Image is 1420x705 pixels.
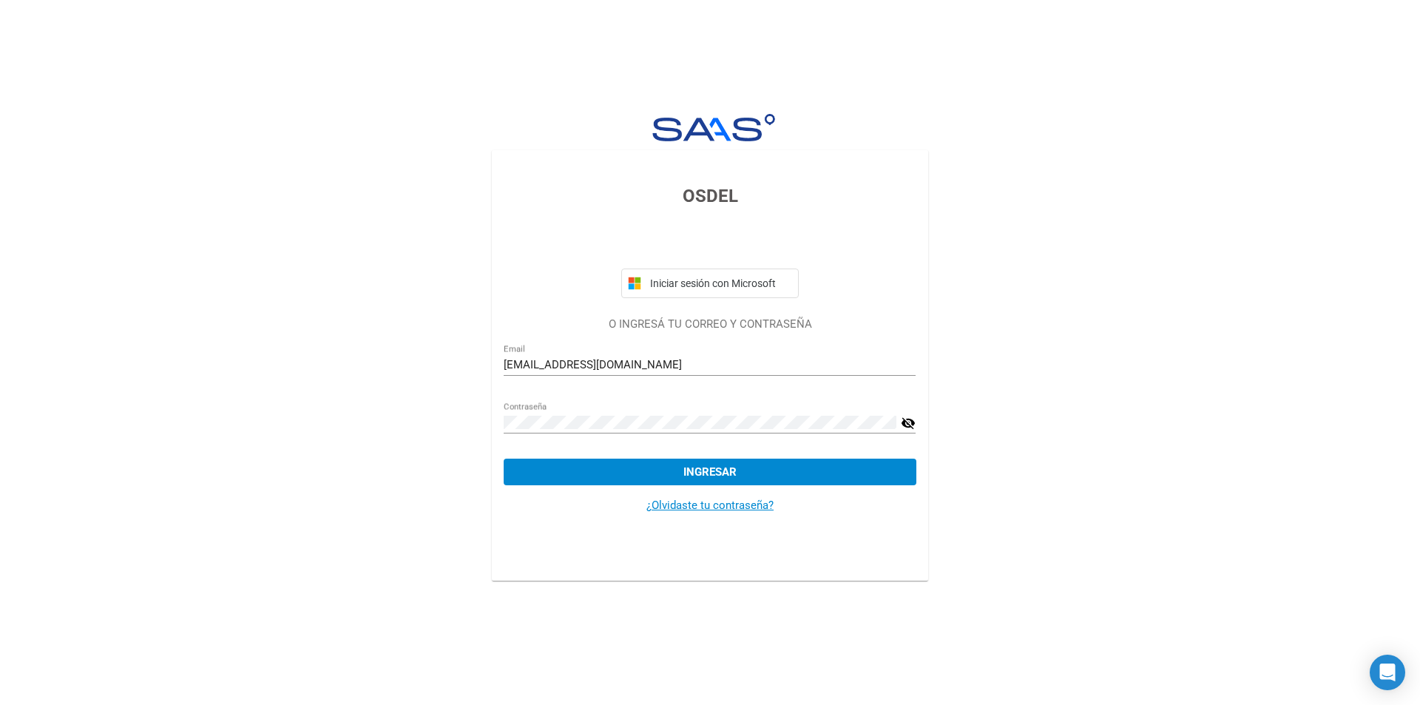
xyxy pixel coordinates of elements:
h3: OSDEL [504,183,916,209]
span: Iniciar sesión con Microsoft [647,277,792,289]
a: ¿Olvidaste tu contraseña? [646,499,774,512]
span: Ingresar [683,465,737,479]
iframe: Botón Iniciar sesión con Google [614,226,806,258]
mat-icon: visibility_off [901,414,916,432]
button: Iniciar sesión con Microsoft [621,269,799,298]
p: O INGRESÁ TU CORREO Y CONTRASEÑA [504,316,916,333]
button: Ingresar [504,459,916,485]
div: Open Intercom Messenger [1370,655,1405,690]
